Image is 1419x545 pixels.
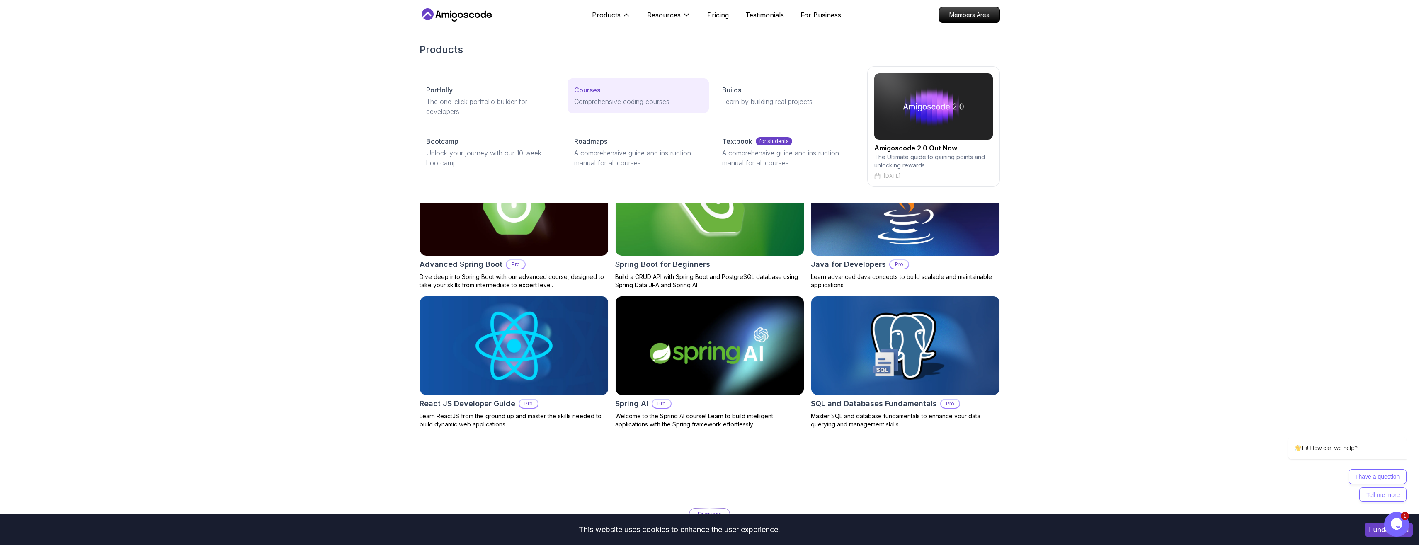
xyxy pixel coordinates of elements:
[1384,512,1411,537] iframe: chat widget
[615,398,648,409] h2: Spring AI
[574,85,600,95] p: Courses
[420,157,608,256] img: Advanced Spring Boot card
[615,157,804,289] a: Spring Boot for Beginners cardNEWSpring Boot for BeginnersBuild a CRUD API with Spring Boot and P...
[939,7,1000,23] a: Members Area
[811,157,1000,289] a: Java for Developers cardJava for DevelopersProLearn advanced Java concepts to build scalable and ...
[1261,362,1411,508] iframe: chat widget
[874,143,993,153] h2: Amigoscode 2.0 Out Now
[426,148,554,168] p: Unlock your journey with our 10 week bootcamp
[592,10,631,27] button: Products
[722,148,850,168] p: A comprehensive guide and instruction manual for all courses
[574,97,702,107] p: Comprehensive coding courses
[874,153,993,170] p: The Ultimate guide to gaining points and unlocking rewards
[6,521,1352,539] div: This website uses cookies to enhance the user experience.
[800,10,841,20] a: For Business
[811,259,886,270] h2: Java for Developers
[592,10,621,20] p: Products
[707,10,729,20] a: Pricing
[874,73,993,140] img: amigoscode 2.0
[867,66,1000,187] a: amigoscode 2.0Amigoscode 2.0 Out NowThe Ultimate guide to gaining points and unlocking rewards[DATE]
[574,136,607,146] p: Roadmaps
[652,400,671,408] p: Pro
[615,296,804,429] a: Spring AI cardSpring AIProWelcome to the Spring AI course! Learn to build intelligent application...
[811,296,999,395] img: SQL and Databases Fundamentals card
[420,273,609,289] p: Dive deep into Spring Boot with our advanced course, designed to take your skills from intermedia...
[420,398,515,409] h2: React JS Developer Guide
[722,85,741,95] p: Builds
[420,78,561,123] a: PortfollyThe one-click portfolio builder for developers
[420,130,561,174] a: BootcampUnlock your journey with our 10 week bootcamp
[756,137,792,145] p: for students
[615,259,710,270] h2: Spring Boot for Beginners
[426,85,453,95] p: Portfolly
[507,260,525,269] p: Pro
[722,136,752,146] p: Textbook
[811,296,1000,429] a: SQL and Databases Fundamentals cardSQL and Databases FundamentalsProMaster SQL and database funda...
[647,10,691,27] button: Resources
[811,157,999,256] img: Java for Developers card
[716,78,857,113] a: BuildsLearn by building real projects
[716,130,857,174] a: Textbookfor studentsA comprehensive guide and instruction manual for all courses
[884,173,900,179] p: [DATE]
[420,296,608,395] img: React JS Developer Guide card
[420,412,609,429] p: Learn ReactJS from the ground up and master the skills needed to build dynamic web applications.
[615,412,804,429] p: Welcome to the Spring AI course! Learn to build intelligent applications with the Spring framewor...
[568,130,709,174] a: RoadmapsA comprehensive guide and instruction manual for all courses
[890,260,908,269] p: Pro
[420,296,609,429] a: React JS Developer Guide cardReact JS Developer GuideProLearn ReactJS from the ground up and mast...
[420,43,1000,56] h2: Products
[811,398,937,409] h2: SQL and Databases Fundamentals
[568,78,709,113] a: CoursesComprehensive coding courses
[941,400,959,408] p: Pro
[939,7,999,22] p: Members Area
[811,273,1000,289] p: Learn advanced Java concepts to build scalable and maintainable applications.
[1365,523,1413,537] button: Accept cookies
[745,10,784,20] a: Testimonials
[420,259,502,270] h2: Advanced Spring Boot
[426,136,458,146] p: Bootcamp
[420,157,609,289] a: Advanced Spring Boot cardAdvanced Spring BootProDive deep into Spring Boot with our advanced cour...
[615,273,804,289] p: Build a CRUD API with Spring Boot and PostgreSQL database using Spring Data JPA and Spring AI
[811,412,1000,429] p: Master SQL and database fundamentals to enhance your data querying and management skills.
[616,157,804,256] img: Spring Boot for Beginners card
[722,97,850,107] p: Learn by building real projects
[426,97,554,116] p: The one-click portfolio builder for developers
[519,400,538,408] p: Pro
[574,148,702,168] p: A comprehensive guide and instruction manual for all courses
[616,296,804,395] img: Spring AI card
[647,10,681,20] p: Resources
[698,510,721,518] p: Features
